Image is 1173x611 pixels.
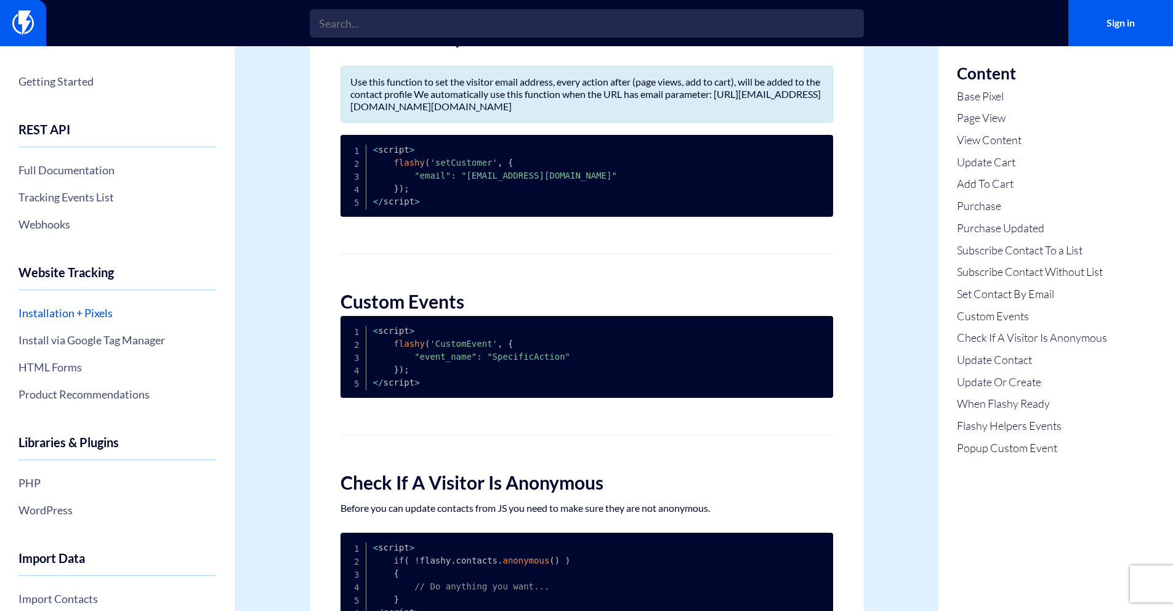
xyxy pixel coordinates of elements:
span: anonymous [502,556,549,565]
h4: Libraries & Plugins [18,435,216,460]
h4: Website Tracking [18,265,216,290]
span: 'CustomEvent' [430,339,498,349]
span: , [498,339,502,349]
code: script script [373,145,617,206]
span: / [378,378,383,387]
span: ( [549,556,554,565]
span: { [508,158,513,168]
a: Popup Custom Event [957,440,1107,456]
span: "email" [414,171,451,180]
span: , [498,158,502,168]
span: ( [425,339,430,349]
span: / [378,196,383,206]
span: ( [404,556,409,565]
code: script script [373,326,570,387]
span: if [393,556,404,565]
span: ) [565,556,570,565]
a: Subscribe Contact Without List [957,264,1107,280]
a: Purchase [957,198,1107,214]
a: Flashy Helpers Events [957,418,1107,434]
h4: Import Data [18,551,216,576]
span: : [451,171,456,180]
a: Getting Started [18,71,216,92]
span: "[EMAIL_ADDRESS][DOMAIN_NAME]" [461,171,617,180]
span: < [373,145,378,155]
span: > [409,543,414,552]
span: . [451,556,456,565]
span: flashy [393,158,425,168]
a: Update Cart [957,155,1107,171]
span: // Do anything you want... [414,581,549,591]
a: Tracking Events List [18,187,216,208]
p: Use this function to set the visitor email address, every action after (page views, add to cart),... [350,76,823,113]
a: Webhooks [18,214,216,235]
input: Search... [310,9,864,38]
span: { [393,569,398,578]
span: < [373,378,378,387]
h2: Check If A Visitor Is Anonymous [341,472,833,493]
span: ; [404,365,409,374]
span: > [409,145,414,155]
span: ! [414,556,419,565]
span: < [373,543,378,552]
span: < [373,326,378,336]
span: ) [399,184,404,193]
h2: Custom Events [341,291,833,312]
a: Set Contact By Email [957,286,1107,302]
span: flashy [393,339,425,349]
span: { [508,339,513,349]
a: Purchase Updated [957,221,1107,237]
span: . [498,556,502,565]
a: Add To Cart [957,176,1107,192]
a: Custom Events [957,309,1107,325]
h2: Set Contact By Email [341,27,833,47]
a: WordPress [18,500,216,520]
span: ) [399,365,404,374]
a: Product Recommendations [18,384,216,405]
a: Update Contact [957,352,1107,368]
span: ) [555,556,560,565]
span: < [373,196,378,206]
span: ( [425,158,430,168]
a: PHP [18,472,216,493]
a: When Flashy Ready [957,396,1107,412]
a: Check If A Visitor Is Anonymous [957,330,1107,346]
a: Update Or Create [957,374,1107,390]
span: } [393,365,398,374]
span: : [477,352,482,362]
span: ; [404,184,409,193]
a: Import Contacts [18,588,216,609]
a: Base Pixel [957,89,1107,105]
p: Before you can update contacts from JS you need to make sure they are not anonymous. [341,502,833,514]
a: Installation + Pixels [18,302,216,323]
span: } [393,594,398,604]
span: "event_name" [414,352,477,362]
span: 'setCustomer' [430,158,498,168]
span: > [414,196,419,206]
a: Full Documentation [18,160,216,180]
a: Subscribe Contact To a List [957,243,1107,259]
span: > [409,326,414,336]
h4: REST API [18,123,216,147]
a: Install via Google Tag Manager [18,330,216,350]
span: } [393,184,398,193]
a: Page View [957,110,1107,126]
span: > [414,378,419,387]
h3: Content [957,65,1107,83]
span: "SpecificAction" [487,352,570,362]
a: HTML Forms [18,357,216,378]
a: View Content [957,132,1107,148]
